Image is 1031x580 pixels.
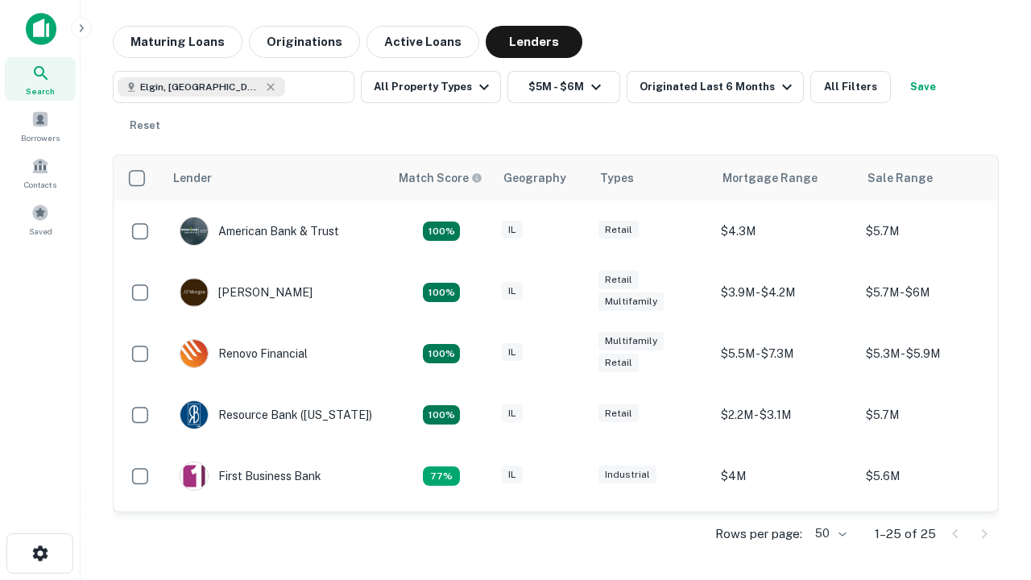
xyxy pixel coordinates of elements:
td: $4M [713,445,858,507]
div: IL [502,282,523,300]
td: $3.9M - $4.2M [713,262,858,323]
td: $5.3M - $5.9M [858,323,1003,384]
img: picture [180,340,208,367]
div: Multifamily [598,332,664,350]
td: $5.5M - $7.3M [713,323,858,384]
img: picture [180,279,208,306]
th: Capitalize uses an advanced AI algorithm to match your search with the best lender. The match sco... [389,155,494,201]
div: Retail [598,354,639,372]
button: All Filters [810,71,891,103]
td: $5.7M [858,201,1003,262]
div: Capitalize uses an advanced AI algorithm to match your search with the best lender. The match sco... [399,169,482,187]
div: American Bank & Trust [180,217,339,246]
img: picture [180,217,208,245]
td: $5.1M [858,507,1003,568]
div: IL [502,404,523,423]
div: IL [502,343,523,362]
div: Mortgage Range [723,168,818,188]
div: First Business Bank [180,462,321,491]
div: Types [600,168,634,188]
span: Elgin, [GEOGRAPHIC_DATA], [GEOGRAPHIC_DATA] [140,80,261,94]
button: Originated Last 6 Months [627,71,804,103]
div: Originated Last 6 Months [640,77,797,97]
div: Matching Properties: 7, hasApolloMatch: undefined [423,222,460,241]
iframe: Chat Widget [950,400,1031,477]
span: Saved [29,225,52,238]
div: Retail [598,404,639,423]
div: Retail [598,221,639,239]
button: Maturing Loans [113,26,242,58]
div: Matching Properties: 3, hasApolloMatch: undefined [423,466,460,486]
img: picture [180,462,208,490]
img: picture [180,401,208,429]
button: Active Loans [366,26,479,58]
a: Saved [5,197,76,241]
button: $5M - $6M [507,71,620,103]
div: [PERSON_NAME] [180,278,313,307]
td: $5.7M - $6M [858,262,1003,323]
p: Rows per page: [715,524,802,544]
button: Originations [249,26,360,58]
div: Matching Properties: 4, hasApolloMatch: undefined [423,283,460,302]
button: All Property Types [361,71,501,103]
th: Lender [164,155,389,201]
h6: Match Score [399,169,479,187]
div: Renovo Financial [180,339,308,368]
span: Contacts [24,178,56,191]
div: Geography [503,168,566,188]
span: Borrowers [21,131,60,144]
div: Matching Properties: 4, hasApolloMatch: undefined [423,344,460,363]
td: $2.2M - $3.1M [713,384,858,445]
img: capitalize-icon.png [26,13,56,45]
a: Contacts [5,151,76,194]
th: Geography [494,155,590,201]
button: Save your search to get updates of matches that match your search criteria. [897,71,949,103]
div: IL [502,221,523,239]
div: IL [502,466,523,484]
p: 1–25 of 25 [875,524,936,544]
th: Mortgage Range [713,155,858,201]
div: Industrial [598,466,656,484]
td: $5.7M [858,384,1003,445]
td: $3.1M [713,507,858,568]
div: Retail [598,271,639,289]
div: Resource Bank ([US_STATE]) [180,400,372,429]
th: Sale Range [858,155,1003,201]
a: Borrowers [5,104,76,147]
span: Search [26,85,55,97]
td: $5.6M [858,445,1003,507]
div: Sale Range [867,168,933,188]
div: Multifamily [598,292,664,311]
a: Search [5,57,76,101]
td: $4.3M [713,201,858,262]
div: Matching Properties: 4, hasApolloMatch: undefined [423,405,460,425]
div: Lender [173,168,212,188]
div: 50 [809,522,849,545]
button: Lenders [486,26,582,58]
button: Reset [119,110,171,142]
th: Types [590,155,713,201]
